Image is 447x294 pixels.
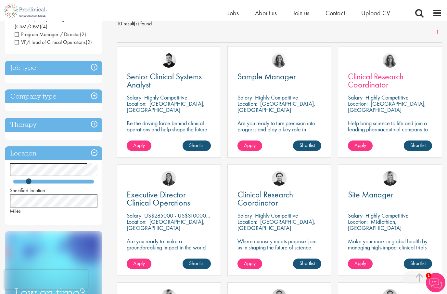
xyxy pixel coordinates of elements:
[237,120,322,145] p: Are you ready to turn precision into progress and play a key role in shaping the future of pharma...
[348,100,426,114] p: [GEOGRAPHIC_DATA], [GEOGRAPHIC_DATA]
[348,218,368,225] span: Location:
[127,100,205,114] p: [GEOGRAPHIC_DATA], [GEOGRAPHIC_DATA]
[127,94,141,101] span: Salary
[237,218,315,232] p: [GEOGRAPHIC_DATA], [GEOGRAPHIC_DATA]
[127,120,211,139] p: Be the driving force behind clinical operations and help shape the future of pharma innovation.
[127,212,141,219] span: Salary
[127,218,205,232] p: [GEOGRAPHIC_DATA], [GEOGRAPHIC_DATA]
[237,218,257,225] span: Location:
[348,73,432,89] a: Clinical Research Coordinator
[433,29,442,36] a: 1
[365,212,409,219] p: Highly Competitive
[5,61,102,75] h3: Job type
[348,191,432,199] a: Site Manager
[293,140,321,151] a: Shortlist
[127,73,211,89] a: Senior Clinical Systems Analyst
[244,142,256,149] span: Apply
[255,94,298,101] p: Highly Competitive
[237,189,293,208] span: Clinical Research Coordinator
[293,9,309,17] a: Join us
[5,118,102,132] h3: Therapy
[86,39,92,46] span: (2)
[348,120,432,151] p: Help bring science to life and join a leading pharmaceutical company to play a key role in delive...
[404,140,432,151] a: Shortlist
[354,142,366,149] span: Apply
[272,171,287,186] img: Nico Kohlwes
[348,238,432,257] p: Make your mark in global health by managing high-impact clinical trials with a leading CRO.
[15,31,86,38] span: Program Manager / Director
[348,140,373,151] a: Apply
[127,100,147,107] span: Location:
[272,53,287,68] img: Jackie Cerchio
[348,71,403,90] span: Clinical Research Coordinator
[5,146,102,160] h3: Location
[348,100,368,107] span: Location:
[144,212,231,219] p: US$285000 - US$310000 per annum
[404,259,432,269] a: Shortlist
[127,191,211,207] a: Executive Director Clinical Operations
[348,259,373,269] a: Apply
[5,89,102,103] h3: Company type
[365,94,409,101] p: Highly Competitive
[80,31,86,38] span: (2)
[426,273,431,278] span: 1
[41,23,47,30] span: (4)
[228,9,239,17] a: Jobs
[127,189,190,208] span: Executive Director Clinical Operations
[237,191,322,207] a: Clinical Research Coordinator
[237,238,322,250] p: Where curiosity meets purpose-join us in shaping the future of science.
[237,100,257,107] span: Location:
[237,259,262,269] a: Apply
[127,259,151,269] a: Apply
[127,238,211,269] p: Are you ready to make a groundbreaking impact in the world of biotechnology? Join a growing compa...
[326,9,345,17] a: Contact
[161,171,176,186] img: Ciara Noble
[383,171,397,186] img: Janelle Jones
[5,270,88,289] iframe: reCAPTCHA
[133,260,145,267] span: Apply
[127,140,151,151] a: Apply
[15,39,86,46] span: VP/Head of Clinical Operations
[183,140,211,151] a: Shortlist
[10,207,21,214] span: Miles
[244,260,256,267] span: Apply
[348,94,363,101] span: Salary
[15,31,80,38] span: Program Manager / Director
[127,71,202,90] span: Senior Clinical Systems Analyst
[237,71,296,82] span: Sample Manager
[133,142,145,149] span: Apply
[348,189,393,200] span: Site Manager
[237,100,315,114] p: [GEOGRAPHIC_DATA], [GEOGRAPHIC_DATA]
[10,187,45,194] span: Specified location
[383,53,397,68] img: Jackie Cerchio
[127,218,147,225] span: Location:
[348,218,402,232] p: Midlothian, [GEOGRAPHIC_DATA]
[255,9,277,17] a: About us
[426,273,445,292] img: Chatbot
[183,259,211,269] a: Shortlist
[144,94,187,101] p: Highly Competitive
[255,212,298,219] p: Highly Competitive
[293,259,321,269] a: Shortlist
[348,212,363,219] span: Salary
[354,260,366,267] span: Apply
[361,9,390,17] a: Upload CV
[237,94,252,101] span: Salary
[117,19,442,29] span: 10 result(s) found
[237,212,252,219] span: Salary
[161,53,176,68] img: Anderson Maldonado
[237,73,322,81] a: Sample Manager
